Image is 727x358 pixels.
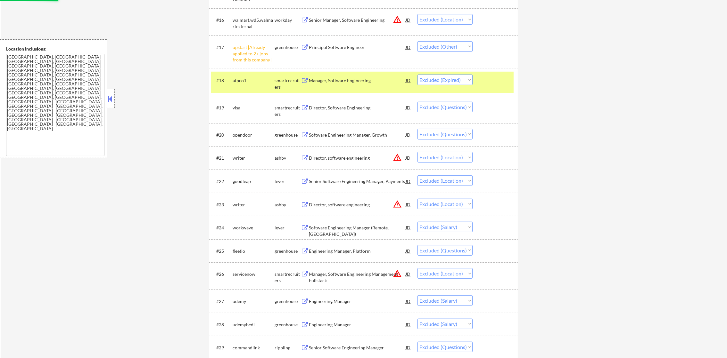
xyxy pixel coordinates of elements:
[309,202,406,208] div: Director, software engineering
[309,44,406,51] div: Principal Software Engineer
[216,345,227,351] div: #29
[233,298,275,305] div: udemy
[275,345,301,351] div: rippling
[405,199,411,210] div: JD
[309,322,406,328] div: Engineering Manager
[405,268,411,280] div: JD
[405,222,411,233] div: JD
[275,17,301,23] div: workday
[275,248,301,254] div: greenhouse
[233,44,275,63] div: upstart [Already applied to 2+ jobs from this company]
[309,155,406,161] div: Director, software engineering
[216,271,227,277] div: #26
[216,248,227,254] div: #25
[405,14,411,26] div: JD
[275,322,301,328] div: greenhouse
[216,225,227,231] div: #24
[309,178,406,185] div: Senior Software Engineering Manager, Payments
[309,105,406,111] div: Director, Software Engineering
[233,132,275,138] div: opendoor
[309,17,406,23] div: Senior Manager, Software Engineering
[309,271,406,283] div: Manager, Software Engineering Management - Fullstack
[275,44,301,51] div: greenhouse
[275,178,301,185] div: lever
[275,77,301,90] div: smartrecruiters
[216,202,227,208] div: #23
[405,152,411,163] div: JD
[233,202,275,208] div: writer
[275,132,301,138] div: greenhouse
[393,15,402,24] button: warning_amber
[6,46,105,52] div: Location Inclusions:
[309,345,406,351] div: Senior Software Engineering Manager
[216,105,227,111] div: #19
[233,225,275,231] div: workwave
[309,225,406,237] div: Software Engineering Manager (Remote, [GEOGRAPHIC_DATA])
[216,298,227,305] div: #27
[275,202,301,208] div: ashby
[233,155,275,161] div: writer
[216,155,227,161] div: #21
[233,178,275,185] div: goodleap
[405,245,411,257] div: JD
[405,129,411,140] div: JD
[393,200,402,209] button: warning_amber
[216,44,227,51] div: #17
[309,132,406,138] div: Software Engineering Manager, Growth
[275,155,301,161] div: ashby
[405,319,411,330] div: JD
[309,248,406,254] div: Engineering Manager, Platform
[216,17,227,23] div: #16
[309,298,406,305] div: Engineering Manager
[216,77,227,84] div: #18
[405,41,411,53] div: JD
[405,175,411,187] div: JD
[216,178,227,185] div: #22
[393,153,402,162] button: warning_amber
[275,298,301,305] div: greenhouse
[393,269,402,278] button: warning_amber
[405,342,411,353] div: JD
[233,248,275,254] div: fleetio
[216,132,227,138] div: #20
[275,225,301,231] div: lever
[233,345,275,351] div: commandlink
[233,271,275,277] div: servicenow
[233,77,275,84] div: atpco1
[405,75,411,86] div: JD
[309,77,406,84] div: Manager, Software Engineering
[405,102,411,113] div: JD
[405,295,411,307] div: JD
[275,105,301,117] div: smartrecruiters
[233,17,275,29] div: walmart.wd5.walmartexternal
[233,105,275,111] div: visa
[275,271,301,283] div: smartrecruiters
[216,322,227,328] div: #28
[233,322,275,328] div: udemybedi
